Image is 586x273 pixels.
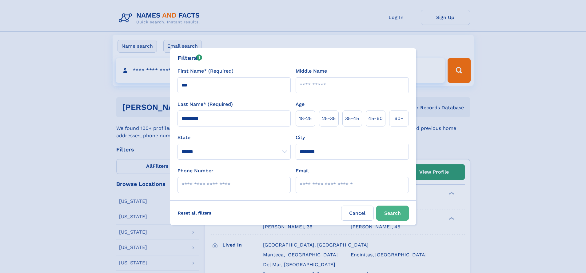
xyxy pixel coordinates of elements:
span: 35‑45 [345,115,359,122]
span: 18‑25 [299,115,312,122]
label: Middle Name [296,67,327,75]
label: Cancel [341,206,374,221]
div: Filters [177,53,202,62]
label: State [177,134,291,141]
span: 25‑35 [322,115,336,122]
span: 60+ [394,115,404,122]
button: Search [376,206,409,221]
label: Reset all filters [174,206,215,220]
label: First Name* (Required) [177,67,233,75]
label: City [296,134,305,141]
label: Email [296,167,309,175]
label: Last Name* (Required) [177,101,233,108]
label: Age [296,101,305,108]
label: Phone Number [177,167,213,175]
span: 45‑60 [368,115,383,122]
